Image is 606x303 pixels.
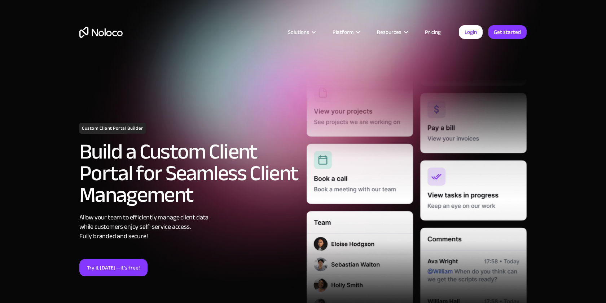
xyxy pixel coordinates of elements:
[333,27,353,37] div: Platform
[79,123,146,134] h1: Custom Client Portal Builder
[324,27,368,37] div: Platform
[488,25,527,39] a: Get started
[459,25,483,39] a: Login
[416,27,450,37] a: Pricing
[368,27,416,37] div: Resources
[279,27,324,37] div: Solutions
[79,27,123,38] a: home
[79,259,148,276] a: Try it [DATE]—it’s free!
[79,141,299,206] h2: Build a Custom Client Portal for Seamless Client Management
[377,27,401,37] div: Resources
[79,213,299,241] div: Allow your team to efficiently manage client data while customers enjoy self-service access. Full...
[288,27,309,37] div: Solutions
